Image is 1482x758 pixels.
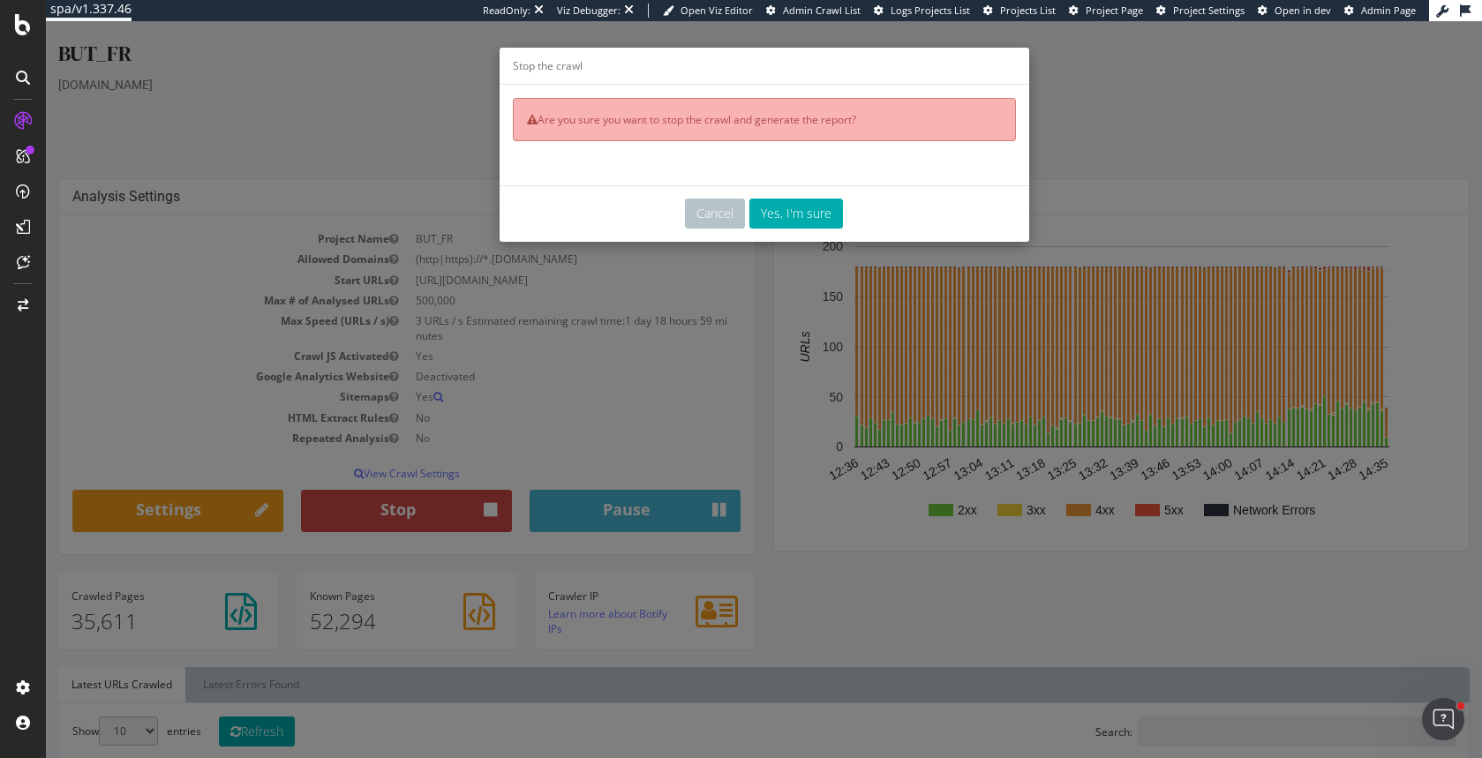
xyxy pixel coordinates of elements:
[1086,4,1143,17] span: Project Page
[1361,4,1416,17] span: Admin Page
[1275,4,1331,17] span: Open in dev
[703,177,797,207] button: Yes, I'm sure
[1258,4,1331,18] a: Open in dev
[783,4,861,17] span: Admin Crawl List
[454,26,983,64] div: Stop the crawl
[1422,698,1464,740] iframe: Intercom live chat
[639,177,699,207] button: Cancel
[557,4,621,18] div: Viz Debugger:
[983,4,1056,18] a: Projects List
[663,4,753,18] a: Open Viz Editor
[1173,4,1245,17] span: Project Settings
[874,4,970,18] a: Logs Projects List
[766,4,861,18] a: Admin Crawl List
[891,4,970,17] span: Logs Projects List
[1344,4,1416,18] a: Admin Page
[483,4,530,18] div: ReadOnly:
[1000,4,1056,17] span: Projects List
[467,77,970,120] div: Are you sure you want to stop the crawl and generate the report?
[681,4,753,17] span: Open Viz Editor
[1069,4,1143,18] a: Project Page
[1156,4,1245,18] a: Project Settings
